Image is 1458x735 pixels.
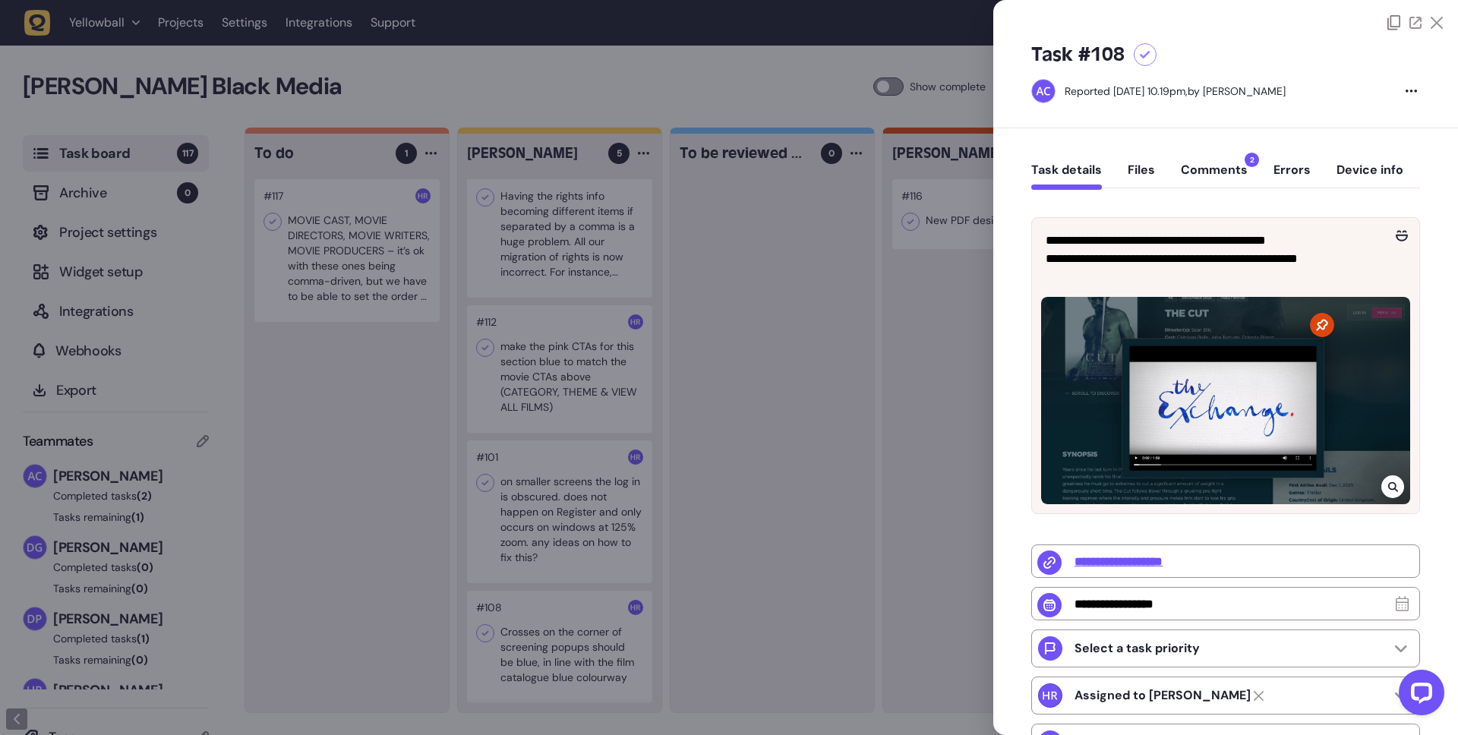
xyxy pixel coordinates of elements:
button: Device info [1336,162,1403,190]
strong: Harry Robinson [1075,688,1251,703]
iframe: LiveChat chat widget [1387,664,1450,727]
button: Task details [1031,162,1102,190]
img: Ameet Chohan [1032,80,1055,103]
button: Errors [1273,162,1311,190]
span: 2 [1245,153,1259,167]
button: Comments [1181,162,1248,190]
div: Reported [DATE] 10.19pm, [1065,84,1188,98]
button: Files [1128,162,1155,190]
div: by [PERSON_NAME] [1065,84,1286,99]
h5: Task #108 [1031,43,1125,67]
p: Select a task priority [1075,641,1200,656]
